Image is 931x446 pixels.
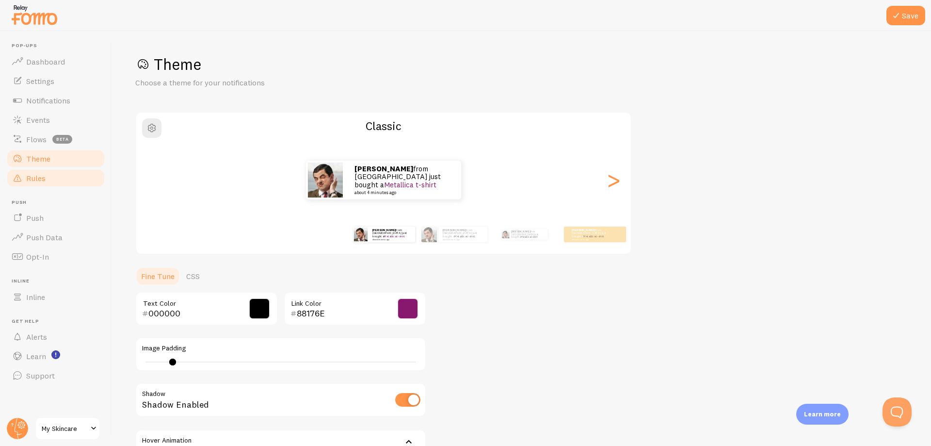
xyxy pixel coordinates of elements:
a: Fine Tune [135,266,180,286]
span: Rules [26,173,46,183]
span: Settings [26,76,54,86]
a: Support [6,366,106,385]
a: Metallica t-shirt [384,234,405,238]
iframe: Help Scout Beacon - Open [883,397,912,427]
h2: Classic [136,118,631,133]
strong: [PERSON_NAME] [354,164,413,173]
h1: Theme [135,54,908,74]
span: Events [26,115,50,125]
span: Flows [26,134,47,144]
strong: [PERSON_NAME] [572,228,595,232]
svg: <p>Watch New Feature Tutorials!</p> [51,350,60,359]
img: Fomo [501,231,509,238]
a: Theme [6,149,106,168]
span: Notifications [26,96,70,105]
span: Opt-In [26,252,49,262]
span: beta [52,135,72,144]
small: about 4 minutes ago [354,190,449,195]
a: Notifications [6,91,106,110]
img: fomo-relay-logo-orange.svg [10,2,59,27]
p: from [GEOGRAPHIC_DATA] just bought a [354,165,451,195]
img: Fomo [353,227,368,241]
a: Alerts [6,327,106,347]
a: CSS [180,266,206,286]
span: Inline [26,292,45,302]
strong: [PERSON_NAME] [372,228,396,232]
p: from [GEOGRAPHIC_DATA] just bought a [572,228,610,240]
a: Metallica t-shirt [454,234,475,238]
a: Push Data [6,228,106,247]
img: Fomo [308,163,343,198]
a: Metallica t-shirt [384,180,436,189]
a: Settings [6,71,106,91]
strong: [PERSON_NAME] [511,230,530,233]
span: Get Help [12,318,106,325]
a: Metallica t-shirt [583,234,604,238]
small: about 4 minutes ago [443,238,482,240]
a: Metallica t-shirt [521,235,537,238]
label: Image Padding [142,344,419,353]
strong: [PERSON_NAME] [443,228,466,232]
p: Choose a theme for your notifications [135,77,368,88]
a: Rules [6,168,106,188]
div: Next slide [608,145,619,215]
small: about 4 minutes ago [372,238,410,240]
p: Learn more [804,410,841,419]
span: My Skincare [42,423,88,434]
span: Inline [12,278,106,284]
div: Learn more [796,404,849,425]
a: Learn [6,347,106,366]
span: Support [26,371,55,380]
a: My Skincare [35,417,100,440]
span: Push [12,199,106,206]
p: from [GEOGRAPHIC_DATA] just bought a [443,228,483,240]
span: Alerts [26,332,47,342]
span: Theme [26,154,50,164]
span: Learn [26,351,46,361]
small: about 4 minutes ago [572,238,610,240]
a: Dashboard [6,52,106,71]
p: from [GEOGRAPHIC_DATA] just bought a [372,228,411,240]
p: from [GEOGRAPHIC_DATA] just bought a [511,229,544,240]
a: Flows beta [6,130,106,149]
img: Fomo [421,227,437,242]
a: Events [6,110,106,130]
span: Push Data [26,232,63,242]
a: Push [6,208,106,228]
div: Shadow Enabled [135,383,426,418]
a: Inline [6,287,106,307]
span: Push [26,213,44,223]
a: Opt-In [6,247,106,266]
span: Pop-ups [12,43,106,49]
span: Dashboard [26,57,65,66]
